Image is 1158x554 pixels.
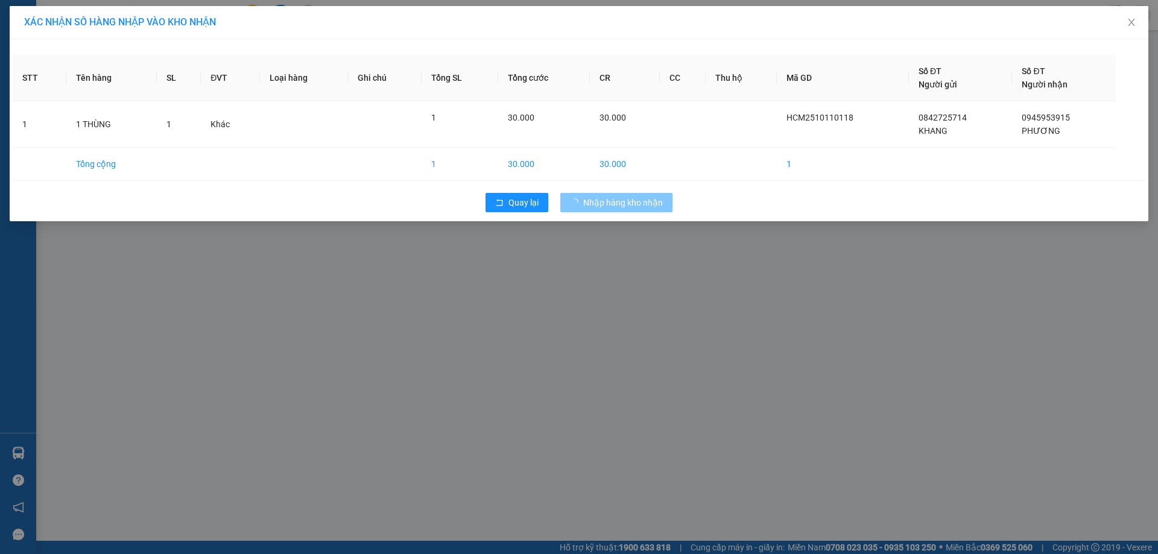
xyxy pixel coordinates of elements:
span: 30.000 [600,113,626,122]
th: CC [660,55,706,101]
th: Ghi chú [348,55,422,101]
span: PHƯƠNG [1022,126,1060,136]
th: Tên hàng [66,55,157,101]
td: 1 THÙNG [66,101,157,148]
span: 1 [431,113,436,122]
span: Người nhận [1022,80,1068,89]
td: Khác [201,101,260,148]
span: 30.000 [508,113,534,122]
th: CR [590,55,660,101]
td: 1 [422,148,498,181]
span: 0842725714 [919,113,967,122]
span: KHANG [919,126,948,136]
th: SL [157,55,201,101]
td: 30.000 [590,148,660,181]
span: Số ĐT [919,66,941,76]
th: Mã GD [777,55,909,101]
td: 1 [13,101,66,148]
span: Số ĐT [1022,66,1045,76]
span: HCM2510110118 [786,113,853,122]
td: 30.000 [498,148,590,181]
td: Tổng cộng [66,148,157,181]
button: rollbackQuay lại [486,193,548,212]
button: Close [1115,6,1148,40]
th: Tổng SL [422,55,498,101]
th: Thu hộ [706,55,777,101]
span: Người gửi [919,80,957,89]
span: rollback [495,198,504,208]
span: 1 [166,119,171,129]
span: Nhập hàng kho nhận [583,196,663,209]
button: Nhập hàng kho nhận [560,193,672,212]
span: close [1127,17,1136,27]
th: ĐVT [201,55,260,101]
th: Loại hàng [260,55,347,101]
span: loading [570,198,583,207]
span: Quay lại [508,196,539,209]
td: 1 [777,148,909,181]
th: STT [13,55,66,101]
span: XÁC NHẬN SỐ HÀNG NHẬP VÀO KHO NHẬN [24,16,216,28]
th: Tổng cước [498,55,590,101]
span: 0945953915 [1022,113,1070,122]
